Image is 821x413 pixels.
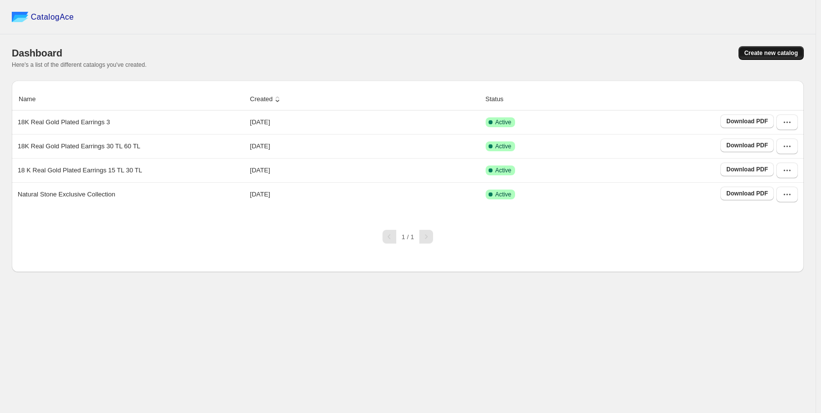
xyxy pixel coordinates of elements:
[726,141,768,149] span: Download PDF
[720,163,774,176] a: Download PDF
[247,158,482,182] td: [DATE]
[484,90,515,109] button: Status
[18,165,142,175] p: 18 K Real Gold Plated Earrings 15 TL 30 TL
[31,12,74,22] span: CatalogAce
[402,233,414,241] span: 1 / 1
[247,182,482,206] td: [DATE]
[720,138,774,152] a: Download PDF
[726,165,768,173] span: Download PDF
[726,117,768,125] span: Download PDF
[495,118,512,126] span: Active
[495,142,512,150] span: Active
[744,49,798,57] span: Create new catalog
[12,61,147,68] span: Here's a list of the different catalogs you've created.
[12,12,28,22] img: catalog ace
[495,191,512,198] span: Active
[247,134,482,158] td: [DATE]
[18,190,115,199] p: Natural Stone Exclusive Collection
[739,46,804,60] button: Create new catalog
[18,141,140,151] p: 18K Real Gold Plated Earrings 30 TL 60 TL
[726,190,768,197] span: Download PDF
[18,117,110,127] p: 18K Real Gold Plated Earrings 3
[248,90,284,109] button: Created
[17,90,47,109] button: Name
[247,110,482,134] td: [DATE]
[720,114,774,128] a: Download PDF
[12,48,62,58] span: Dashboard
[495,166,512,174] span: Active
[720,187,774,200] a: Download PDF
